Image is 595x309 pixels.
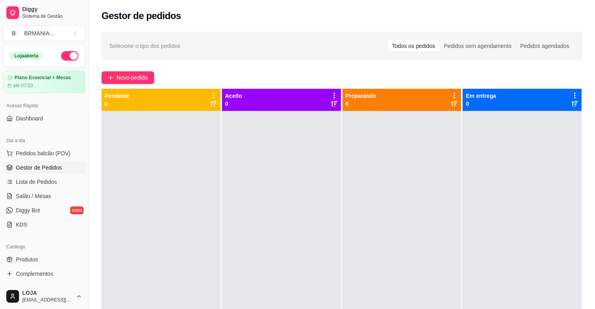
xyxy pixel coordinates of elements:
span: LOJA [22,290,73,297]
p: Em entrega [466,92,496,100]
span: Lista de Pedidos [16,178,57,186]
span: Diggy [22,6,82,13]
span: Pedidos balcão (PDV) [16,149,71,157]
span: Produtos [16,256,38,263]
a: Lista de Pedidos [3,175,85,188]
span: plus [108,75,113,80]
a: KDS [3,218,85,231]
button: LOJA[EMAIL_ADDRESS][DOMAIN_NAME] [3,287,85,306]
p: 0 [466,100,496,108]
a: Salão / Mesas [3,190,85,202]
p: Aceito [225,92,242,100]
p: 0 [105,100,130,108]
div: Dia a dia [3,134,85,147]
article: Plano Essencial + Mesas [15,75,71,81]
h2: Gestor de pedidos [101,10,181,22]
a: Gestor de Pedidos [3,161,85,174]
span: Selecione o tipo dos pedidos [109,42,180,50]
a: Diggy Botnovo [3,204,85,217]
a: Plano Essencial + Mesasaté 07/10 [3,71,85,93]
div: Acesso Rápido [3,99,85,112]
div: Loja aberta [10,51,43,60]
span: Novo pedido [117,73,148,82]
div: Catálogo [3,240,85,253]
a: Dashboard [3,112,85,125]
button: Pedidos balcão (PDV) [3,147,85,160]
span: Diggy Bot [16,206,40,214]
p: Preparando [346,92,377,100]
div: Pedidos sem agendamento [440,40,516,51]
div: Pedidos agendados [516,40,574,51]
span: [EMAIL_ADDRESS][DOMAIN_NAME] [22,297,73,303]
button: Select a team [3,25,85,41]
button: Alterar Status [61,51,78,61]
span: B [10,29,18,37]
button: Novo pedido [101,71,154,84]
span: Gestor de Pedidos [16,164,62,172]
span: Dashboard [16,114,43,122]
span: Salão / Mesas [16,192,51,200]
a: Complementos [3,267,85,280]
p: Pendente [105,92,130,100]
a: DiggySistema de Gestão [3,3,85,22]
p: 0 [346,100,377,108]
p: 0 [225,100,242,108]
span: Complementos [16,270,53,278]
a: Produtos [3,253,85,266]
div: BRMANIA ... [24,29,54,37]
span: Sistema de Gestão [22,13,82,19]
article: até 07/10 [13,82,33,89]
div: Todos os pedidos [388,40,440,51]
span: KDS [16,221,27,229]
